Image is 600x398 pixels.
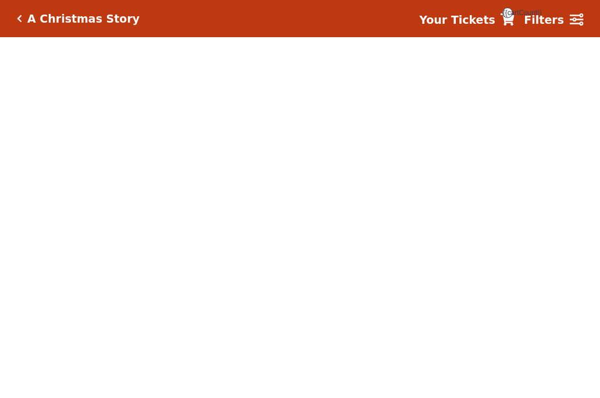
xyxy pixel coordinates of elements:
h5: A Christmas Story [27,12,140,26]
strong: Filters [524,13,564,26]
span: {{cartCount}} [502,8,513,18]
strong: Your Tickets [419,13,495,26]
a: Click here to go back to filters [17,15,22,23]
a: Your Tickets {{cartCount}} [419,12,515,28]
a: Filters [524,12,583,28]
